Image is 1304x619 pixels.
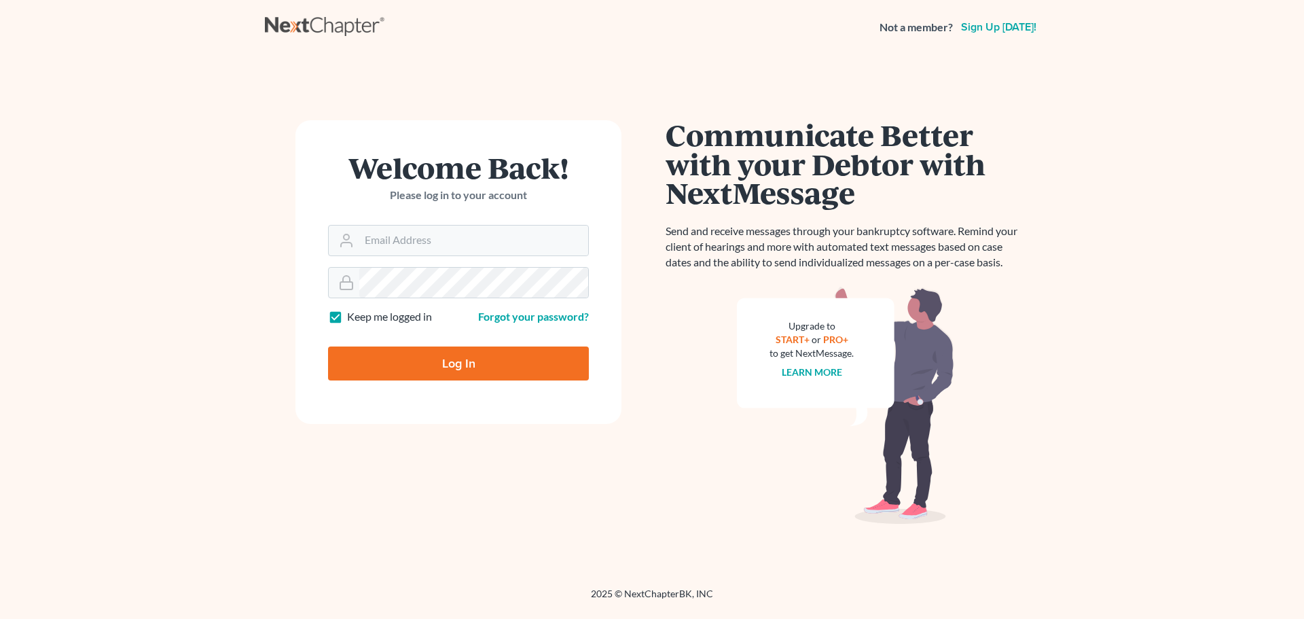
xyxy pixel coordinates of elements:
[737,287,954,525] img: nextmessage_bg-59042aed3d76b12b5cd301f8e5b87938c9018125f34e5fa2b7a6b67550977c72.svg
[347,309,432,325] label: Keep me logged in
[328,188,589,203] p: Please log in to your account
[823,334,848,345] a: PRO+
[769,347,854,360] div: to get NextMessage.
[782,366,842,378] a: Learn more
[812,334,821,345] span: or
[666,120,1026,207] h1: Communicate Better with your Debtor with NextMessage
[666,224,1026,270] p: Send and receive messages through your bankruptcy software. Remind your client of hearings and mo...
[265,587,1039,612] div: 2025 © NextChapterBK, INC
[958,22,1039,33] a: Sign up [DATE]!
[776,334,810,345] a: START+
[769,319,854,333] div: Upgrade to
[478,310,589,323] a: Forgot your password?
[328,153,589,182] h1: Welcome Back!
[880,20,953,35] strong: Not a member?
[359,226,588,255] input: Email Address
[328,347,589,381] input: Log In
